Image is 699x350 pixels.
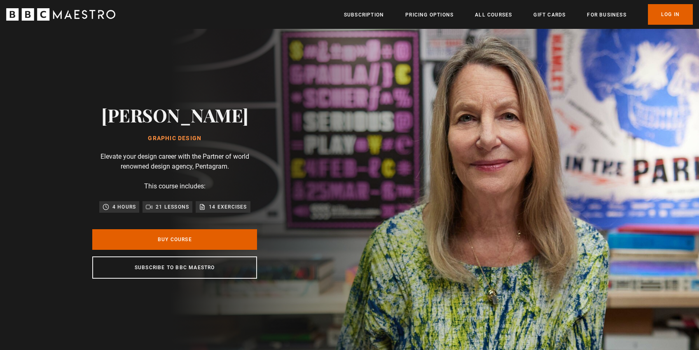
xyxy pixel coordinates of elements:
a: All Courses [475,11,512,19]
a: Subscription [344,11,384,19]
a: Subscribe to BBC Maestro [92,256,257,279]
a: Log In [648,4,693,25]
a: For business [587,11,626,19]
p: 14 exercises [209,203,247,211]
p: This course includes: [144,181,206,191]
a: Buy Course [92,229,257,250]
a: Gift Cards [533,11,566,19]
h1: Graphic Design [101,135,248,142]
p: 21 lessons [156,203,189,211]
p: Elevate your design career with the Partner of world renowned design agency, Pentagram. [92,152,257,171]
a: Pricing Options [405,11,454,19]
p: 4 hours [112,203,136,211]
h2: [PERSON_NAME] [101,104,248,125]
nav: Primary [344,4,693,25]
svg: BBC Maestro [6,8,115,21]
